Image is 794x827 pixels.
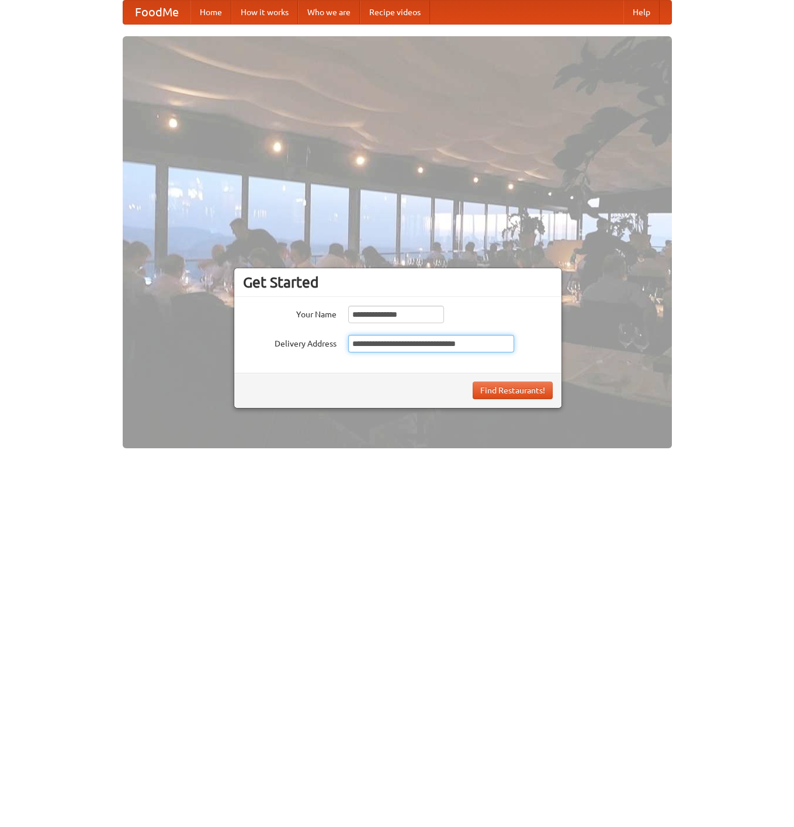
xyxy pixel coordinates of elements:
a: FoodMe [123,1,190,24]
a: Who we are [298,1,360,24]
label: Delivery Address [243,335,337,350]
a: Home [190,1,231,24]
button: Find Restaurants! [473,382,553,399]
a: Help [623,1,660,24]
h3: Get Started [243,274,553,291]
a: Recipe videos [360,1,430,24]
a: How it works [231,1,298,24]
label: Your Name [243,306,337,320]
